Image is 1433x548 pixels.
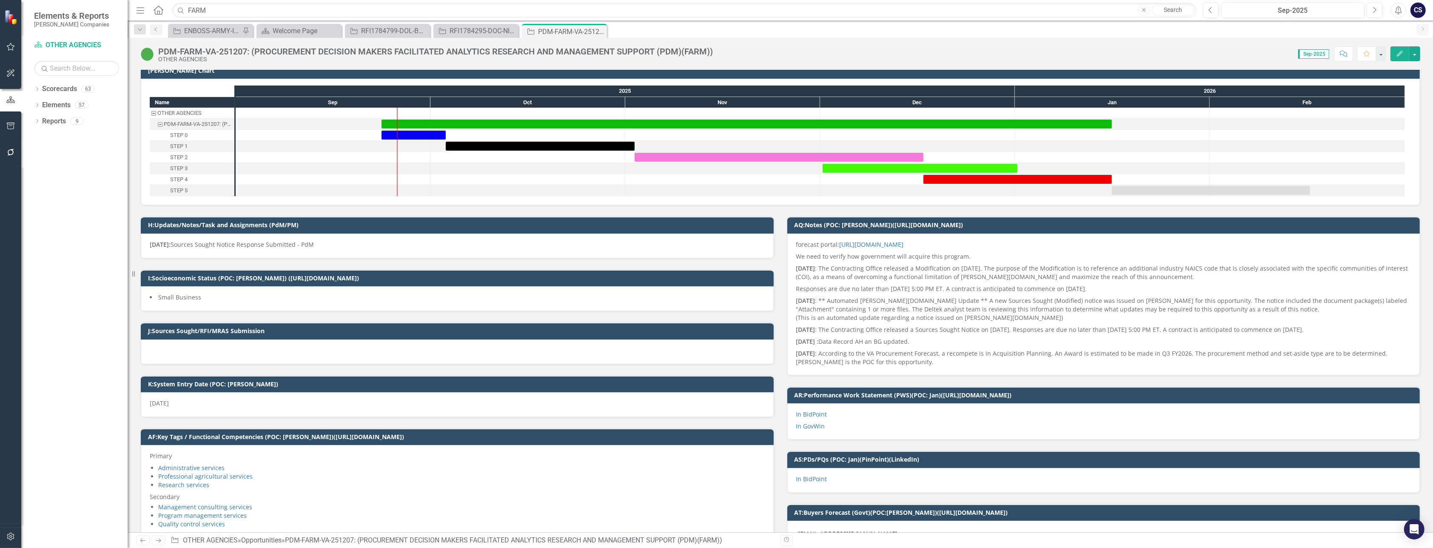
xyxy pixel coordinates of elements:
[1224,6,1362,16] div: Sep-2025
[150,130,234,141] div: STEP 0
[81,86,95,93] div: 63
[34,21,109,28] small: [PERSON_NAME] Companies
[796,528,1411,540] td: [EMAIL_ADDRESS][DOMAIN_NAME]
[796,240,1411,251] p: forecast portal:
[150,130,234,141] div: Task: Start date: 2025-09-23 End date: 2025-10-03
[158,481,209,489] a: Research services
[150,97,234,108] div: Name
[150,108,234,119] div: Task: OTHER AGENCIES Start date: 2025-09-23 End date: 2025-09-24
[840,240,904,248] a: [URL][DOMAIN_NAME]
[170,185,188,196] div: STEP 5
[148,67,1416,74] h3: [PERSON_NAME] Chart
[4,9,19,24] img: ClearPoint Strategy
[796,263,1411,283] p: : The Contracting Office released a Modification on [DATE]. The purpose of the Modification is to...
[823,164,1017,173] div: Task: Start date: 2025-12-01 End date: 2026-01-01
[172,3,1197,18] input: Search ClearPoint...
[1210,97,1405,108] div: Feb
[796,337,819,345] strong: [DATE] :
[150,491,765,501] p: Secondary
[1015,86,1405,97] div: 2026
[148,434,769,440] h3: AF:Key Tags / Functional Competencies (POC: [PERSON_NAME])([URL][DOMAIN_NAME])
[150,240,765,249] p: Sources Sought Notice Response Submitted - PdM
[796,283,1411,295] p: Responses are due no later than [DATE] 5:00 PM ET. A contract is anticipated to commence on [DATE].
[150,163,234,174] div: Task: Start date: 2025-12-01 End date: 2026-01-01
[259,26,339,36] a: Welcome Page
[236,97,430,108] div: Sep
[34,11,109,21] span: Elements & Reports
[796,475,827,483] a: In BidPoint
[796,349,815,357] strong: [DATE]
[1112,186,1310,195] div: Task: Start date: 2026-01-16 End date: 2026-02-15
[382,131,446,140] div: Task: Start date: 2025-09-23 End date: 2025-10-03
[361,26,428,36] div: RFI1784799-DOL-BLS-GSAMAS: DOL BPA for IT Application Development Support Services
[923,175,1112,184] div: Task: Start date: 2025-12-17 End date: 2026-01-16
[796,324,1411,336] p: : The Contracting Office released a Sources Sought Notice on [DATE]. Responses are due no later t...
[150,152,234,163] div: Task: Start date: 2025-11-02 End date: 2025-12-17
[150,119,234,130] div: PDM-FARM-VA-251207: (PROCUREMENT DECISION MAKERS FACILITATED ANALYTICS RESEARCH AND MANAGEMENT SU...
[75,102,88,109] div: 57
[796,348,1411,366] p: : According to the VA Procurement Forecast, a recompete is in Acquisition Planning. An Award is e...
[158,464,225,472] a: Administrative services
[150,174,234,185] div: Task: Start date: 2025-12-17 End date: 2026-01-16
[347,26,428,36] a: RFI1784799-DOL-BLS-GSAMAS: DOL BPA for IT Application Development Support Services
[158,503,252,511] a: Management consulting services
[150,152,234,163] div: STEP 2
[150,185,234,196] div: Task: Start date: 2026-01-16 End date: 2026-02-15
[436,26,516,36] a: RFI1784295-DOC-NIST-GSAMAS: DOC NIST - Automated Invoice Review Tool - MRAS
[796,325,815,334] strong: [DATE]
[796,410,827,418] a: In BidPoint
[625,97,820,108] div: Nov
[273,26,339,36] div: Welcome Page
[1410,3,1426,18] button: CS
[796,422,825,430] a: In GovWin
[795,509,1416,516] h3: AT:Buyers Forecast (Govt)(POC:[PERSON_NAME])([URL][DOMAIN_NAME])
[140,47,154,61] img: Active
[158,472,253,480] a: Professional agricultural services
[1152,4,1194,16] a: Search
[183,536,238,544] a: OTHER AGENCIES
[796,336,1411,348] p: Data Record AH an BG updated.
[170,152,188,163] div: STEP 2
[796,295,1411,324] p: : ** Automated [PERSON_NAME][DOMAIN_NAME] Update ** A new Sources Sought (Modified) notice was is...
[70,117,84,125] div: 9
[795,392,1416,398] h3: AR:Performance Work Statement (PWS)(POC: Jan)([URL][DOMAIN_NAME])
[446,142,635,151] div: Task: Start date: 2025-10-03 End date: 2025-11-02
[34,40,119,50] a: OTHER AGENCIES
[170,141,188,152] div: STEP 1
[236,86,1015,97] div: 2025
[430,97,625,108] div: Oct
[796,264,815,272] strong: [DATE]
[42,117,66,126] a: Reports
[150,141,234,152] div: Task: Start date: 2025-10-03 End date: 2025-11-02
[150,240,171,248] strong: [DATE]:
[450,26,516,36] div: RFI1784295-DOC-NIST-GSAMAS: DOC NIST - Automated Invoice Review Tool - MRAS
[158,511,247,519] a: Program management services
[538,26,605,37] div: PDM-FARM-VA-251207: (PROCUREMENT DECISION MAKERS FACILITATED ANALYTICS RESEARCH AND MANAGEMENT SU...
[150,174,234,185] div: STEP 4
[42,84,77,94] a: Scorecards
[1404,519,1424,539] div: Open Intercom Messenger
[796,297,815,305] strong: [DATE]
[170,26,240,36] a: ENBOSS-ARMY-ITES3 SB-221122 (Army National Guard ENBOSS Support Service Sustainment, Enhancement,...
[34,61,119,76] input: Search Below...
[285,536,722,544] div: PDM-FARM-VA-251207: (PROCUREMENT DECISION MAKERS FACILITATED ANALYTICS RESEARCH AND MANAGEMENT SU...
[148,328,769,334] h3: J:Sources Sought/RFI/MRAS Submission
[150,141,234,152] div: STEP 1
[170,163,188,174] div: STEP 3
[795,456,1416,462] h3: AS:PDs/PQs (POC: Jan)(PinPoint)(LinkedIn)
[795,222,1416,228] h3: AQ:Notes (POC: [PERSON_NAME])([URL][DOMAIN_NAME])
[148,381,769,387] h3: K:System Entry Date (POC: [PERSON_NAME])
[158,520,225,528] a: Quality control services
[150,163,234,174] div: STEP 3
[158,47,713,56] div: PDM-FARM-VA-251207: (PROCUREMENT DECISION MAKERS FACILITATED ANALYTICS RESEARCH AND MANAGEMENT SU...
[150,399,169,407] span: [DATE]
[796,251,1411,263] p: We need to verify how government will acquire this program.
[170,130,188,141] div: STEP 0
[171,536,774,545] div: » »
[170,174,188,185] div: STEP 4
[148,275,769,281] h3: I:Socioeconomic Status (POC: [PERSON_NAME]) ([URL][DOMAIN_NAME])
[158,56,713,63] div: OTHER AGENCIES
[150,108,234,119] div: OTHER AGENCIES
[158,293,201,301] span: Small Business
